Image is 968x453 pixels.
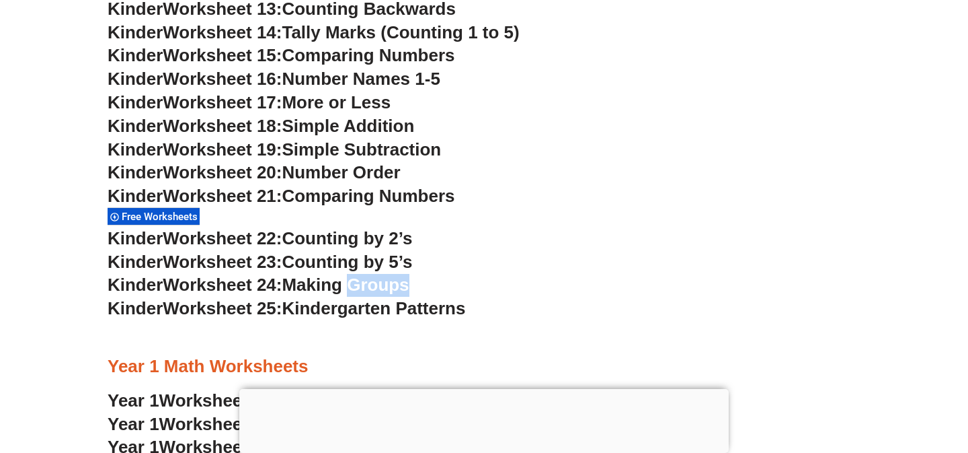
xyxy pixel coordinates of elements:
span: Making Groups [282,275,409,295]
span: Kinder [108,275,163,295]
span: Comparing Numbers [282,186,454,206]
span: Kinder [108,162,163,182]
span: Worksheet 22: [163,228,282,248]
span: Worksheet 25: [163,298,282,318]
span: Worksheet 20: [163,162,282,182]
div: Free Worksheets [108,207,200,225]
span: Kinder [108,186,163,206]
h3: Year 1 Math Worksheets [108,355,860,378]
span: Worksheet 21: [163,186,282,206]
span: Worksheet 16: [163,69,282,89]
span: Number Order [282,162,400,182]
span: Kinder [108,69,163,89]
span: Worksheet 14: [163,22,282,42]
span: Kinder [108,228,163,248]
a: Year 1Worksheet 1:Number Words [108,390,393,411]
span: Worksheet 23: [163,252,282,272]
span: Free Worksheets [122,211,202,223]
span: Worksheet 24: [163,275,282,295]
span: Kinder [108,22,163,42]
iframe: Chat Widget [737,301,968,453]
span: Kinder [108,298,163,318]
a: Year 1Worksheet 2:Comparing Numbers [108,414,441,434]
span: Kinder [108,45,163,65]
span: Worksheet 19: [163,139,282,160]
iframe: Advertisement [239,389,729,450]
span: Tally Marks (Counting 1 to 5) [282,22,519,42]
span: Worksheet 1: [159,390,269,411]
span: Kinder [108,116,163,136]
span: Worksheet 17: [163,92,282,112]
span: Counting by 2’s [282,228,412,248]
span: Worksheet 18: [163,116,282,136]
span: Kinder [108,92,163,112]
span: Worksheet 2: [159,414,269,434]
span: Kinder [108,252,163,272]
span: Kinder [108,139,163,160]
span: Counting by 5’s [282,252,412,272]
span: Number Names 1-5 [282,69,440,89]
span: Worksheet 15: [163,45,282,65]
span: More or Less [282,92,391,112]
span: Comparing Numbers [282,45,454,65]
span: Simple Subtraction [282,139,441,160]
span: Simple Addition [282,116,414,136]
span: Kindergarten Patterns [282,298,465,318]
